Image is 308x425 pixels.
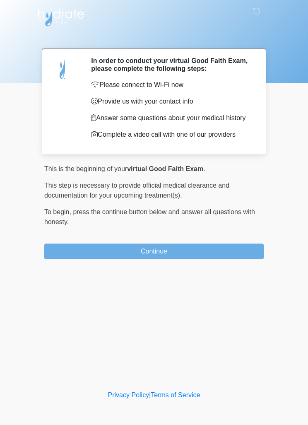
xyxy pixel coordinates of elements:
a: | [149,391,151,398]
img: Hydrate IV Bar - Scottsdale Logo [36,6,86,27]
p: Provide us with your contact info [91,97,251,106]
strong: virtual Good Faith Exam [127,165,203,172]
span: This is the beginning of your [44,165,127,172]
img: Agent Avatar [51,57,75,82]
p: Complete a video call with one of our providers [91,130,251,140]
span: This step is necessary to provide official medical clearance and documentation for your upcoming ... [44,182,229,199]
a: Terms of Service [151,391,200,398]
a: Privacy Policy [108,391,149,398]
button: Continue [44,244,264,259]
h1: ‎ ‎ ‎ [38,30,270,45]
span: press the continue button below and answer all questions with honesty. [44,208,255,225]
span: To begin, [44,208,73,215]
p: Please connect to Wi-Fi now [91,80,251,90]
p: Answer some questions about your medical history [91,113,251,123]
span: . [203,165,205,172]
h2: In order to conduct your virtual Good Faith Exam, please complete the following steps: [91,57,251,72]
